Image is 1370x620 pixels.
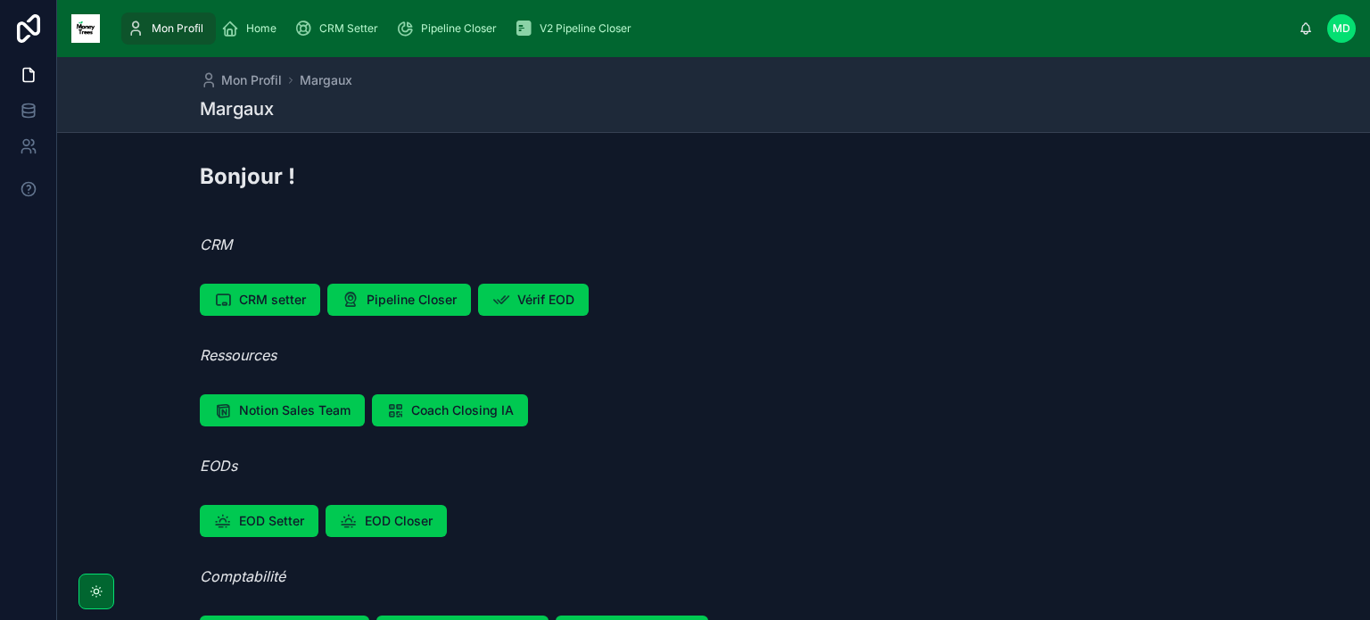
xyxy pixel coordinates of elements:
span: EOD Closer [365,512,433,530]
button: CRM setter [200,284,320,316]
a: Pipeline Closer [391,12,509,45]
span: Coach Closing IA [411,401,514,419]
em: Comptabilité [200,567,285,585]
span: Mon Profil [221,71,282,89]
span: Home [246,21,276,36]
em: EODs [200,457,237,475]
a: Mon Profil [121,12,216,45]
span: V2 Pipeline Closer [540,21,631,36]
a: V2 Pipeline Closer [509,12,644,45]
button: Pipeline Closer [327,284,471,316]
span: Mon Profil [152,21,203,36]
span: CRM Setter [319,21,378,36]
img: App logo [71,14,100,43]
span: Vérif EOD [517,291,574,309]
button: Notion Sales Team [200,394,365,426]
a: CRM Setter [289,12,391,45]
h2: Bonjour ! [200,161,295,191]
button: Coach Closing IA [372,394,528,426]
span: CRM setter [239,291,306,309]
a: Home [216,12,289,45]
h1: Margaux [200,96,274,121]
a: Margaux [300,71,352,89]
em: Ressources [200,346,276,364]
span: MD [1333,21,1350,36]
span: Pipeline Closer [367,291,457,309]
span: EOD Setter [239,512,304,530]
div: scrollable content [114,9,1299,48]
span: Notion Sales Team [239,401,351,419]
button: EOD Setter [200,505,318,537]
a: Mon Profil [200,71,282,89]
button: EOD Closer [326,505,447,537]
button: Vérif EOD [478,284,589,316]
span: Pipeline Closer [421,21,497,36]
em: CRM [200,236,232,253]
